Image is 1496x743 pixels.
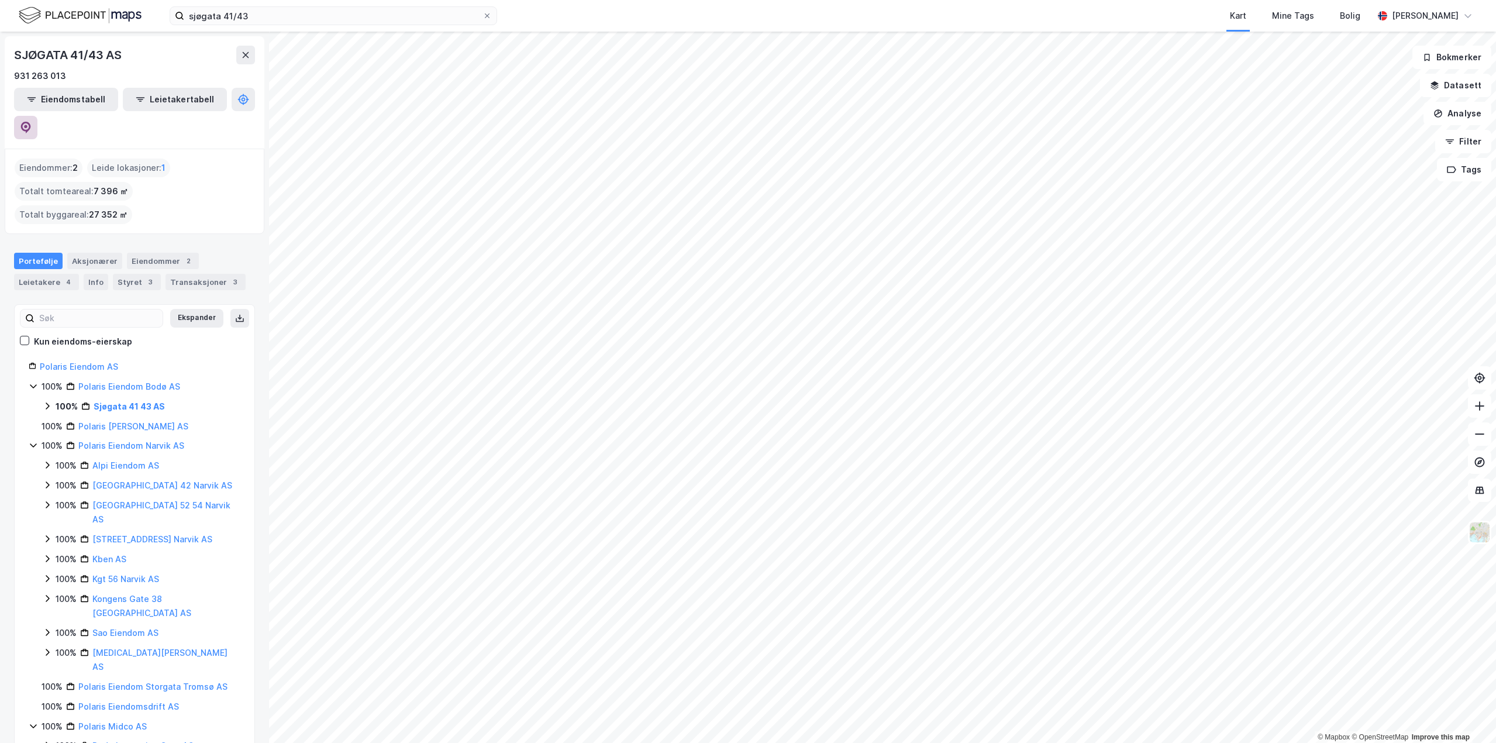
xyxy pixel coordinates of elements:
button: Leietakertabell [123,88,227,111]
button: Ekspander [170,309,223,328]
div: Portefølje [14,253,63,269]
a: Polaris Eiendom Narvik AS [78,441,184,450]
button: Analyse [1423,102,1491,125]
a: Polaris Eiendom Storgata Tromsø AS [78,682,227,692]
div: Totalt tomteareal : [15,182,133,201]
span: 2 [73,161,78,175]
a: Sao Eiendom AS [92,628,158,638]
div: Leietakere [14,274,79,290]
a: Polaris Eiendom Bodø AS [78,381,180,391]
div: 100% [56,459,77,473]
button: Eiendomstabell [14,88,118,111]
div: 100% [42,680,63,694]
a: Alpi Eiendom AS [92,460,159,470]
a: [GEOGRAPHIC_DATA] 42 Narvik AS [92,480,232,490]
a: OpenStreetMap [1352,733,1408,741]
div: 100% [42,380,63,394]
div: 4 [63,276,74,288]
div: 100% [56,552,77,566]
a: Polaris Eiendom AS [40,362,118,371]
a: Polaris Midco AS [78,721,147,731]
div: 100% [56,400,78,414]
button: Bokmerker [1412,46,1491,69]
div: Bolig [1340,9,1360,23]
div: Info [84,274,108,290]
a: [GEOGRAPHIC_DATA] 52 54 Narvik AS [92,500,230,524]
div: 100% [42,439,63,453]
a: Mapbox [1318,733,1350,741]
button: Tags [1437,158,1491,181]
div: 100% [56,572,77,586]
iframe: Chat Widget [1438,687,1496,743]
a: Polaris Eiendomsdrift AS [78,701,179,711]
a: [MEDICAL_DATA][PERSON_NAME] AS [92,648,227,672]
input: Søk [35,309,163,327]
div: 100% [56,592,77,606]
img: logo.f888ab2527a4732fd821a326f86c7f29.svg [19,5,142,26]
div: 3 [229,276,241,288]
a: Sjøgata 41 43 AS [94,401,165,411]
div: 100% [56,646,77,660]
div: 100% [56,532,77,546]
div: [PERSON_NAME] [1392,9,1459,23]
div: 100% [42,419,63,434]
div: 100% [42,700,63,714]
div: Totalt byggareal : [15,205,132,224]
img: Z [1469,521,1491,544]
a: Improve this map [1412,733,1470,741]
div: Kart [1230,9,1246,23]
div: Aksjonærer [67,253,122,269]
span: 1 [161,161,166,175]
div: 100% [42,720,63,734]
a: Kgt 56 Narvik AS [92,574,159,584]
div: 100% [56,498,77,512]
div: Leide lokasjoner : [87,159,170,177]
input: Søk på adresse, matrikkel, gårdeiere, leietakere eller personer [184,7,482,25]
div: 100% [56,479,77,493]
a: Kongens Gate 38 [GEOGRAPHIC_DATA] AS [92,594,191,618]
div: 2 [182,255,194,267]
a: [STREET_ADDRESS] Narvik AS [92,534,212,544]
div: Transaksjoner [166,274,246,290]
div: 3 [144,276,156,288]
span: 7 396 ㎡ [94,184,128,198]
div: Kun eiendoms-eierskap [34,335,132,349]
a: Polaris [PERSON_NAME] AS [78,421,188,431]
a: Kben AS [92,554,126,564]
div: 931 263 013 [14,69,66,83]
div: Eiendommer : [15,159,82,177]
button: Datasett [1420,74,1491,97]
div: SJØGATA 41/43 AS [14,46,124,64]
button: Filter [1435,130,1491,153]
div: Kontrollprogram for chat [1438,687,1496,743]
div: Eiendommer [127,253,199,269]
div: 100% [56,626,77,640]
div: Styret [113,274,161,290]
div: Mine Tags [1272,9,1314,23]
span: 27 352 ㎡ [89,208,127,222]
